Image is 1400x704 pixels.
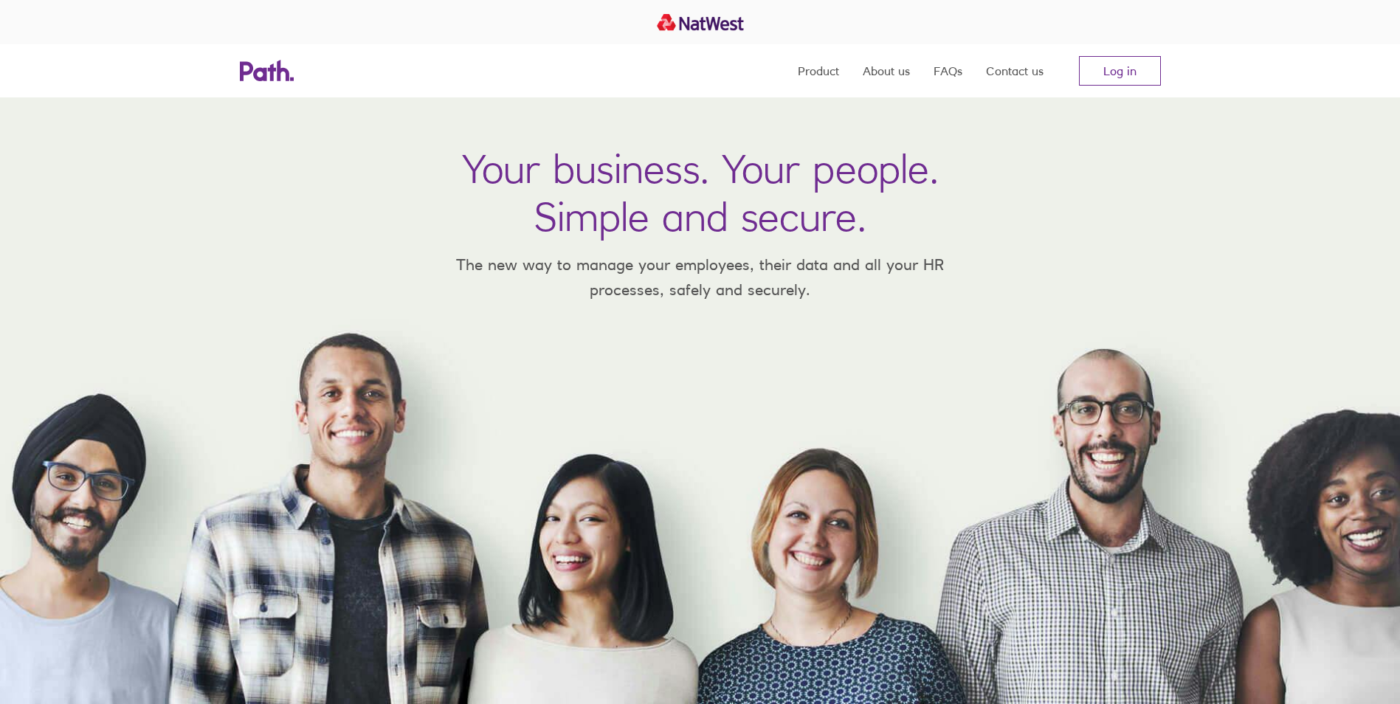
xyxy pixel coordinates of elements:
a: Contact us [986,44,1044,97]
h1: Your business. Your people. Simple and secure. [462,145,939,241]
p: The new way to manage your employees, their data and all your HR processes, safely and securely. [435,252,966,302]
a: About us [863,44,910,97]
a: FAQs [934,44,962,97]
a: Product [798,44,839,97]
a: Log in [1079,56,1161,86]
